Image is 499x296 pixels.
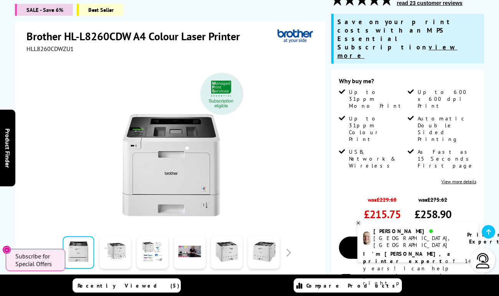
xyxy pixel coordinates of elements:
span: As Fast as 15 Seconds First page [418,148,475,169]
a: Recently Viewed (5) [73,278,181,293]
div: Why buy me? [339,77,476,89]
img: Brother HL-L8260CDW [96,68,246,218]
span: USB, Network & Wireless [349,148,406,169]
span: Product Finder [4,128,12,168]
button: Close [2,245,11,254]
div: [PERSON_NAME] [373,228,458,235]
a: View more details [441,179,476,184]
a: Compare Products [294,278,402,293]
p: of 14 years! I can help you choose the right product [363,250,473,287]
span: ex VAT @ 20% [367,221,401,229]
img: Brother [278,29,313,43]
strike: £275.62 [427,196,447,203]
span: Best Seller [77,4,123,16]
b: I'm [PERSON_NAME], a printer expert [363,250,453,265]
span: Recently Viewed (5) [78,282,180,289]
span: Compare Products [306,282,399,289]
u: view more [337,43,458,60]
span: inc VAT [425,221,441,229]
img: user-headset-light.svg [475,253,491,268]
span: £215.75 [364,207,401,221]
span: Subscribe for Special Offers [15,252,58,268]
h1: Brother HL-L8260CDW A4 Colour Laser Printer [26,29,248,43]
span: £258.90 [415,207,451,221]
span: SALE - Save 6% [15,4,73,16]
span: Up to 600 x 600 dpi Print [418,89,475,109]
span: was [415,192,451,203]
span: Automatic Double Sided Printing [418,115,475,143]
strike: £229.68 [377,196,397,203]
div: [GEOGRAPHIC_DATA], [GEOGRAPHIC_DATA] [373,235,458,248]
a: Add to Basket [339,237,476,259]
span: Up to 31ppm Colour Print [349,115,406,143]
span: was [364,192,401,203]
span: HLL8260CDWZU1 [26,45,74,53]
span: Save on your print costs with an MPS Essential Subscription [337,18,458,60]
span: Up to 31ppm Mono Print [349,89,406,109]
img: ashley-livechat.png [363,232,370,245]
span: Only 12 left [362,274,441,283]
